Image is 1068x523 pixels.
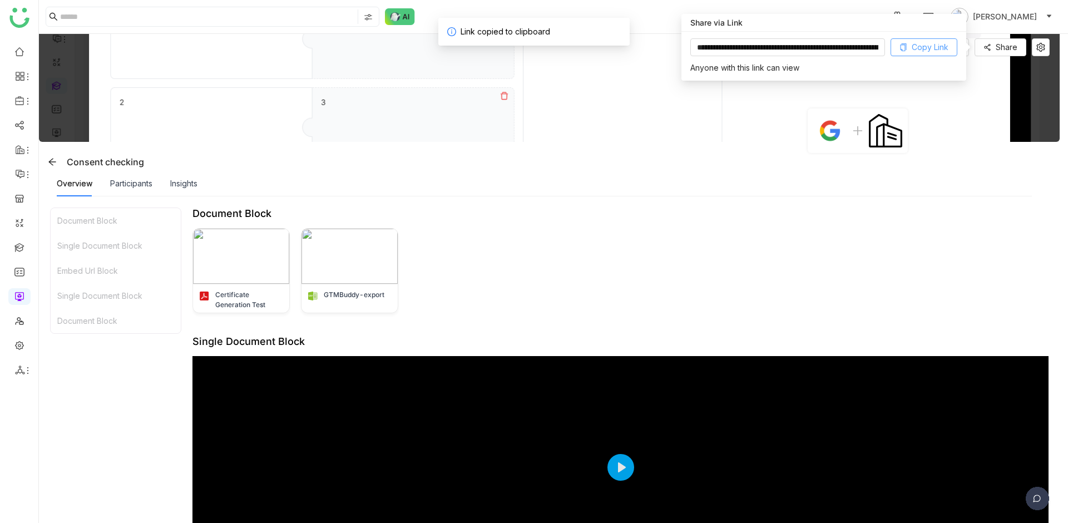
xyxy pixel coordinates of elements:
button: Share [975,38,1026,56]
div: Document Block [192,208,271,219]
img: pdf.svg [199,290,210,302]
button: Copy Link [891,38,957,56]
div: Insights [170,177,197,190]
div: Document Block [51,208,181,233]
div: Overview [57,177,92,190]
img: help.svg [923,12,934,23]
img: 689c278aa87e7b2e4469042b [193,229,289,284]
span: Copy Link [912,41,948,53]
img: avatar [951,8,968,26]
div: Single Document Block [192,335,305,347]
button: [PERSON_NAME] [948,8,1055,26]
div: Anyone with this link can view [690,62,799,74]
button: Play [607,454,634,481]
span: [PERSON_NAME] [973,11,1037,23]
img: ask-buddy-normal.svg [385,8,415,25]
img: search-type.svg [364,13,373,22]
div: Certificate Generation Test [215,290,284,310]
div: Consent checking [43,153,144,171]
div: Document Block [51,308,181,333]
div: Embed Url Block [51,258,181,283]
div: Single Document Block [51,233,181,258]
img: 685e8242707c403f48eb6917 [301,229,398,284]
div: Single Document Block [51,283,181,308]
span: Share [996,41,1017,53]
div: Participants [110,177,152,190]
div: Share via Link [681,14,966,32]
img: logo [9,8,29,28]
img: dsr-chat-floating.svg [1023,487,1051,515]
div: GTMBuddy-export [324,290,384,300]
span: Link copied to clipboard [461,27,550,36]
img: csv.svg [307,290,318,302]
